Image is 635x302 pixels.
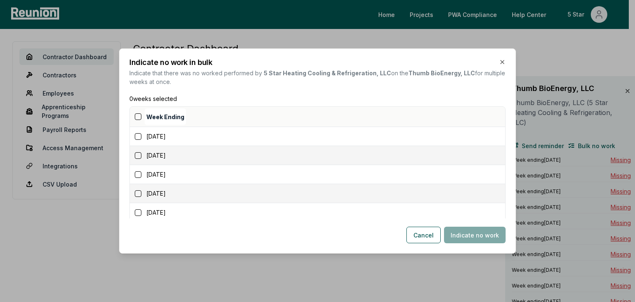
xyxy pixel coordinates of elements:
[264,70,391,77] b: 5 Star Heating Cooling & Refrigeration, LLC
[135,132,505,141] div: [DATE]
[406,227,441,243] button: Cancel
[135,189,505,198] div: [DATE]
[408,70,475,77] b: Thumb BioEnergy, LLC
[135,151,505,160] div: [DATE]
[129,69,506,86] p: Indicate that there was no worked performed by on the for multiple weeks at once.
[145,108,186,125] button: Week Ending
[135,170,505,179] div: [DATE]
[129,94,506,103] p: 0 weeks selected
[135,208,505,217] div: [DATE]
[129,59,506,66] h2: Indicate no work in bulk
